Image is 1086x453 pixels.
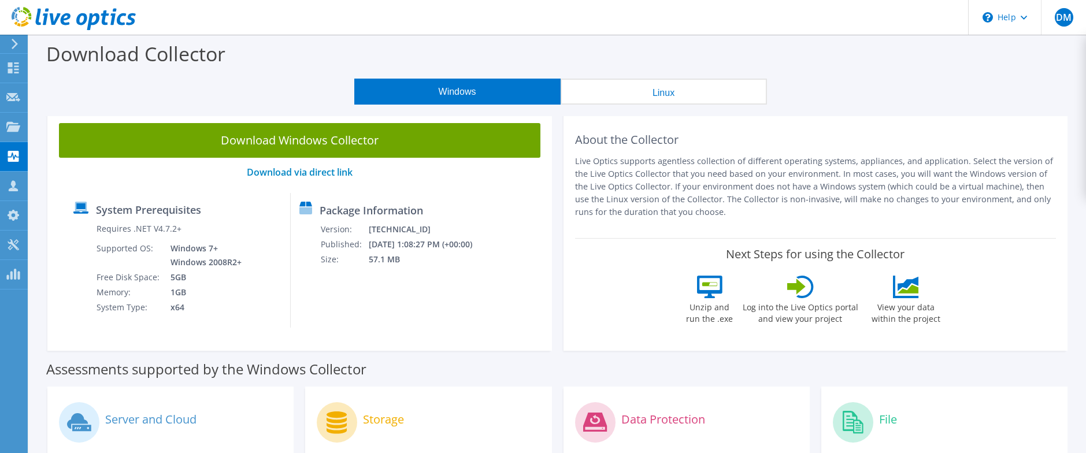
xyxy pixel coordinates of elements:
label: Log into the Live Optics portal and view your project [742,298,859,325]
label: Requires .NET V4.7.2+ [97,223,181,235]
td: [TECHNICAL_ID] [368,222,488,237]
label: Assessments supported by the Windows Collector [46,363,366,375]
label: Server and Cloud [105,414,197,425]
label: View your data within the project [865,298,948,325]
label: Unzip and run the .exe [683,298,736,325]
td: 1GB [162,285,244,300]
span: DM [1055,8,1073,27]
td: Windows 7+ Windows 2008R2+ [162,241,244,270]
td: Supported OS: [96,241,162,270]
label: Storage [363,414,404,425]
a: Download Windows Collector [59,123,540,158]
td: Memory: [96,285,162,300]
label: File [879,414,897,425]
a: Download via direct link [247,166,353,179]
td: Published: [320,237,368,252]
label: Download Collector [46,40,225,67]
p: Live Optics supports agentless collection of different operating systems, appliances, and applica... [575,155,1057,218]
svg: \n [983,12,993,23]
button: Linux [561,79,767,105]
td: Size: [320,252,368,267]
td: Version: [320,222,368,237]
label: Package Information [320,205,423,216]
td: [DATE] 1:08:27 PM (+00:00) [368,237,488,252]
label: Next Steps for using the Collector [726,247,905,261]
td: Free Disk Space: [96,270,162,285]
td: System Type: [96,300,162,315]
label: System Prerequisites [96,204,201,216]
h2: About the Collector [575,133,1057,147]
label: Data Protection [621,414,705,425]
td: 57.1 MB [368,252,488,267]
button: Windows [354,79,561,105]
td: 5GB [162,270,244,285]
td: x64 [162,300,244,315]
